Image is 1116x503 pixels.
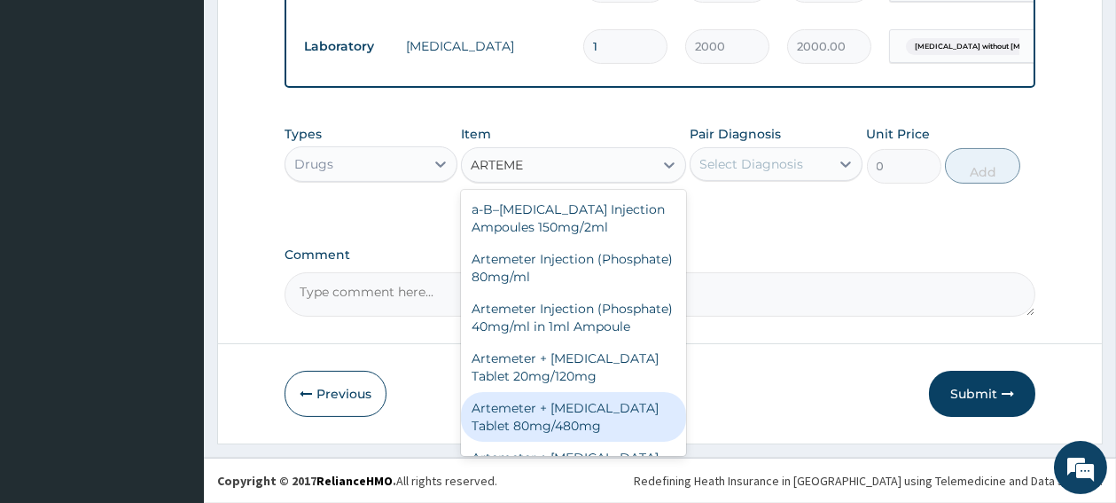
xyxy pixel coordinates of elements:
label: Comment [285,248,1035,263]
span: [MEDICAL_DATA] without [MEDICAL_DATA] [906,38,1085,56]
strong: Copyright © 2017 . [217,473,396,489]
button: Add [945,148,1020,184]
label: Pair Diagnosis [690,125,781,143]
span: We're online! [103,143,245,322]
div: a-B–[MEDICAL_DATA] Injection Ampoules 150mg/2ml [461,193,686,243]
button: Previous [285,371,386,417]
a: RelianceHMO [316,473,393,489]
div: Artemeter + [MEDICAL_DATA] Tablet 20mg/120mg [461,342,686,392]
div: Redefining Heath Insurance in [GEOGRAPHIC_DATA] using Telemedicine and Data Science! [634,472,1103,490]
div: Artemeter + [MEDICAL_DATA] Tablet 80mg/480mg [461,392,686,442]
div: Minimize live chat window [291,9,333,51]
label: Types [285,127,322,142]
label: Unit Price [867,125,931,143]
div: Artemeter Injection (Phosphate) 80mg/ml [461,243,686,293]
label: Item [461,125,491,143]
td: Laboratory [295,30,397,63]
button: Submit [929,371,1035,417]
img: d_794563401_company_1708531726252_794563401 [33,89,72,133]
div: Drugs [294,155,333,173]
div: Chat with us now [92,99,298,122]
div: Artemeter Injection (Phosphate) 40mg/ml in 1ml Ampoule [461,293,686,342]
div: Select Diagnosis [699,155,803,173]
textarea: Type your message and hit 'Enter' [9,324,338,386]
td: [MEDICAL_DATA] [397,28,574,64]
footer: All rights reserved. [204,458,1116,503]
